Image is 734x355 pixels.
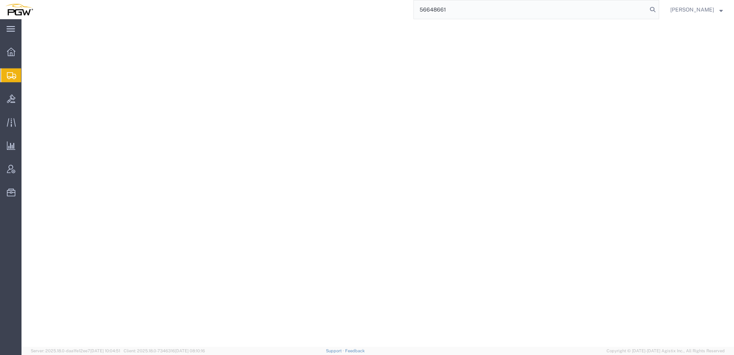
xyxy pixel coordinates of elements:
[607,348,725,354] span: Copyright © [DATE]-[DATE] Agistix Inc., All Rights Reserved
[345,348,365,353] a: Feedback
[326,348,345,353] a: Support
[5,4,33,15] img: logo
[670,5,714,14] span: Amber Hickey
[31,348,120,353] span: Server: 2025.18.0-daa1fe12ee7
[124,348,205,353] span: Client: 2025.18.0-7346316
[90,348,120,353] span: [DATE] 10:04:51
[670,5,723,14] button: [PERSON_NAME]
[175,348,205,353] span: [DATE] 08:10:16
[414,0,647,19] input: Search for shipment number, reference number
[21,19,734,347] iframe: FS Legacy Container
